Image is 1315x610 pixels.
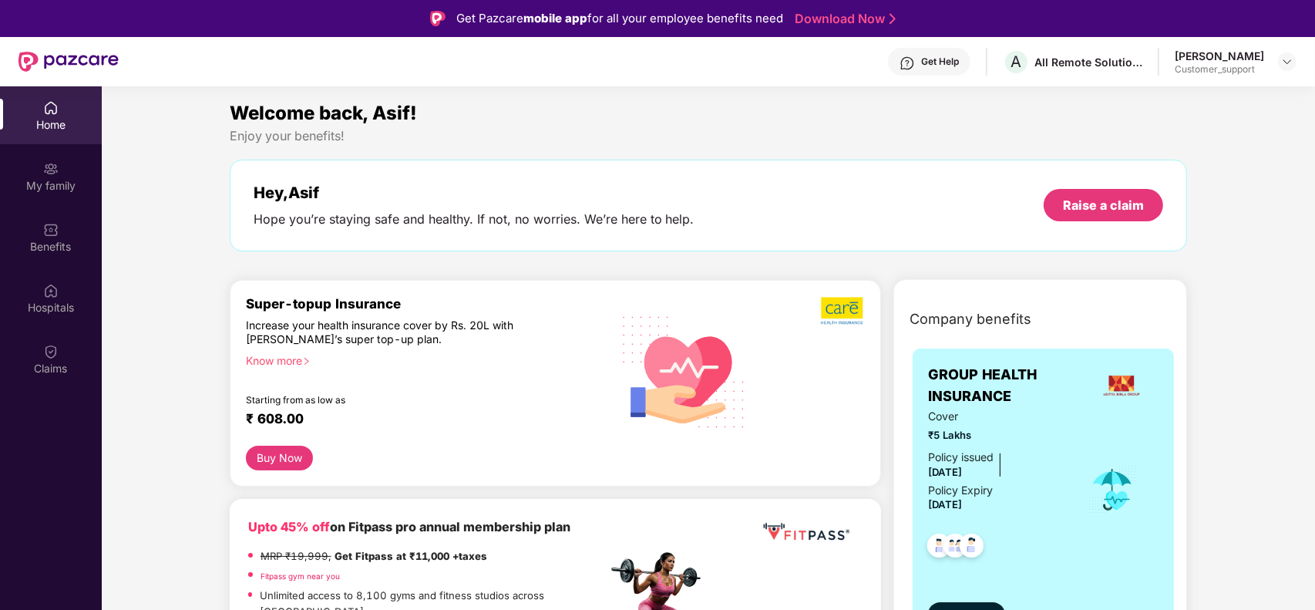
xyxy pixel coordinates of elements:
a: Download Now [795,11,891,27]
button: Buy Now [246,446,313,470]
img: b5dec4f62d2307b9de63beb79f102df3.png [821,296,865,325]
span: Welcome back, Asif! [230,102,417,124]
img: svg+xml;base64,PHN2ZyBpZD0iQ2xhaW0iIHhtbG5zPSJodHRwOi8vd3d3LnczLm9yZy8yMDAwL3N2ZyIgd2lkdGg9IjIwIi... [43,344,59,359]
b: on Fitpass pro annual membership plan [248,519,570,534]
div: Customer_support [1175,63,1264,76]
div: Enjoy your benefits! [230,128,1188,144]
div: Policy Expiry [928,482,993,499]
div: Know more [246,354,598,365]
img: svg+xml;base64,PHN2ZyBpZD0iSG9tZSIgeG1sbnM9Imh0dHA6Ly93d3cudzMub3JnLzIwMDAvc3ZnIiB3aWR0aD0iMjAiIG... [43,100,59,116]
span: A [1011,52,1022,71]
strong: mobile app [523,11,587,25]
img: Logo [430,11,446,26]
div: Starting from as low as [246,394,542,405]
img: svg+xml;base64,PHN2ZyB4bWxucz0iaHR0cDovL3d3dy53My5vcmcvMjAwMC9zdmciIHdpZHRoPSI0OC45MTUiIGhlaWdodD... [937,529,974,567]
b: Upto 45% off [248,519,330,534]
span: GROUP HEALTH INSURANCE [928,364,1084,408]
img: Stroke [890,11,896,27]
span: [DATE] [928,466,962,478]
img: fppp.png [760,517,853,546]
span: [DATE] [928,498,962,511]
img: svg+xml;base64,PHN2ZyB3aWR0aD0iMjAiIGhlaWdodD0iMjAiIHZpZXdCb3g9IjAgMCAyMCAyMCIgZmlsbD0ibm9uZSIgeG... [43,161,59,177]
div: ₹ 608.00 [246,411,592,430]
img: svg+xml;base64,PHN2ZyB4bWxucz0iaHR0cDovL3d3dy53My5vcmcvMjAwMC9zdmciIHdpZHRoPSI0OC45NDMiIGhlaWdodD... [953,529,990,567]
div: Hey, Asif [254,184,694,202]
span: ₹5 Lakhs [928,427,1067,443]
strong: Get Fitpass at ₹11,000 +taxes [335,550,487,562]
div: Raise a claim [1063,197,1144,214]
div: Get Help [921,56,959,68]
div: [PERSON_NAME] [1175,49,1264,63]
div: All Remote Solutions Private Limited [1034,55,1142,69]
span: Cover [928,408,1067,425]
span: Company benefits [910,308,1031,330]
img: svg+xml;base64,PHN2ZyBpZD0iSG9zcGl0YWxzIiB4bWxucz0iaHR0cDovL3d3dy53My5vcmcvMjAwMC9zdmciIHdpZHRoPS... [43,283,59,298]
del: MRP ₹19,999, [261,550,331,562]
img: svg+xml;base64,PHN2ZyBpZD0iSGVscC0zMngzMiIgeG1sbnM9Imh0dHA6Ly93d3cudzMub3JnLzIwMDAvc3ZnIiB3aWR0aD... [900,56,915,71]
div: Increase your health insurance cover by Rs. 20L with [PERSON_NAME]’s super top-up plan. [246,318,540,347]
span: right [302,357,311,366]
div: Policy issued [928,449,994,466]
img: svg+xml;base64,PHN2ZyBpZD0iQmVuZWZpdHMiIHhtbG5zPSJodHRwOi8vd3d3LnczLm9yZy8yMDAwL3N2ZyIgd2lkdGg9Ij... [43,222,59,238]
a: Fitpass gym near you [261,571,340,581]
img: svg+xml;base64,PHN2ZyBpZD0iRHJvcGRvd24tMzJ4MzIiIHhtbG5zPSJodHRwOi8vd3d3LnczLm9yZy8yMDAwL3N2ZyIgd2... [1281,56,1293,68]
img: icon [1088,464,1138,515]
img: svg+xml;base64,PHN2ZyB4bWxucz0iaHR0cDovL3d3dy53My5vcmcvMjAwMC9zdmciIHhtbG5zOnhsaW5rPSJodHRwOi8vd3... [610,296,758,446]
img: insurerLogo [1101,365,1142,406]
div: Super-topup Insurance [246,296,607,312]
img: New Pazcare Logo [18,52,119,72]
img: svg+xml;base64,PHN2ZyB4bWxucz0iaHR0cDovL3d3dy53My5vcmcvMjAwMC9zdmciIHdpZHRoPSI0OC45NDMiIGhlaWdodD... [920,529,958,567]
div: Hope you’re staying safe and healthy. If not, no worries. We’re here to help. [254,211,694,227]
div: Get Pazcare for all your employee benefits need [456,9,783,28]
